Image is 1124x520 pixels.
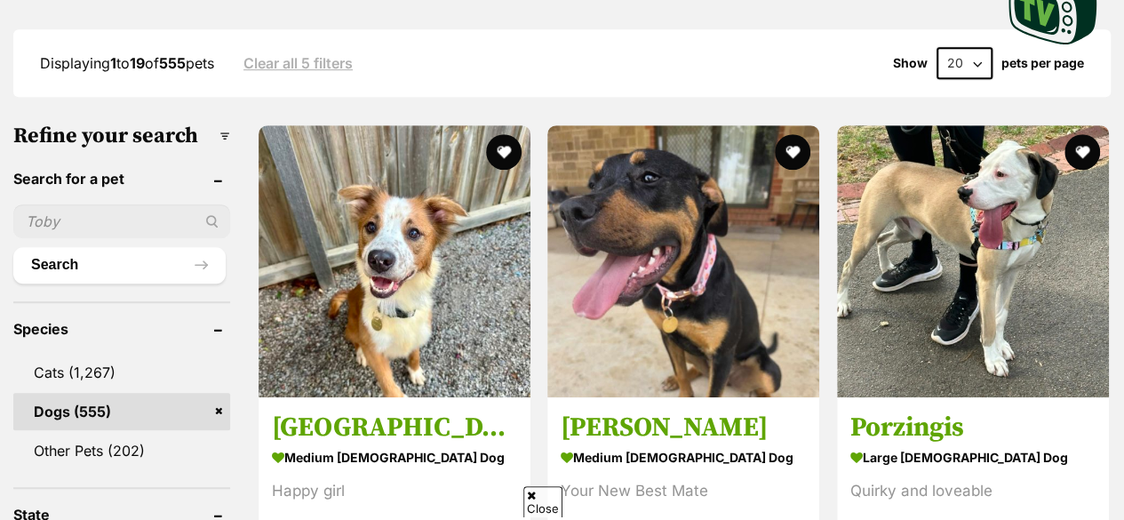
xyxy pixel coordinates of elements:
[850,479,1096,503] div: Quirky and loveable
[13,321,230,337] header: Species
[776,134,811,170] button: favourite
[837,125,1109,397] img: Porzingis - Great Dane x Mastiff Dog
[13,393,230,430] a: Dogs (555)
[1001,56,1084,70] label: pets per page
[159,54,186,72] strong: 555
[272,444,517,470] strong: medium [DEMOGRAPHIC_DATA] Dog
[561,479,806,503] div: Your New Best Mate
[13,247,226,283] button: Search
[259,125,530,397] img: Maldives - Border Collie Dog
[130,54,145,72] strong: 19
[272,479,517,503] div: Happy girl
[13,432,230,469] a: Other Pets (202)
[243,55,353,71] a: Clear all 5 filters
[561,444,806,470] strong: medium [DEMOGRAPHIC_DATA] Dog
[40,54,214,72] span: Displaying to of pets
[547,125,819,397] img: Carla - Mastiff Dog
[13,354,230,391] a: Cats (1,267)
[13,204,230,238] input: Toby
[893,56,928,70] span: Show
[523,486,562,517] span: Close
[272,411,517,444] h3: [GEOGRAPHIC_DATA]
[1064,134,1100,170] button: favourite
[850,444,1096,470] strong: large [DEMOGRAPHIC_DATA] Dog
[13,124,230,148] h3: Refine your search
[13,171,230,187] header: Search for a pet
[850,411,1096,444] h3: Porzingis
[110,54,116,72] strong: 1
[486,134,522,170] button: favourite
[561,411,806,444] h3: [PERSON_NAME]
